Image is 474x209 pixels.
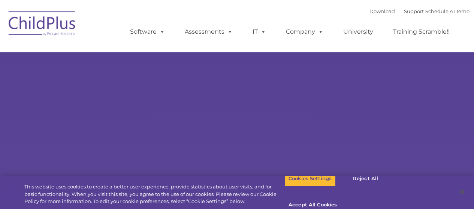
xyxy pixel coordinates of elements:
[425,8,470,14] a: Schedule A Demo
[123,24,172,39] a: Software
[24,183,284,205] div: This website uses cookies to create a better user experience, provide statistics about user visit...
[284,171,336,187] button: Cookies Settings
[278,24,331,39] a: Company
[336,24,381,39] a: University
[404,8,424,14] a: Support
[386,24,457,39] a: Training Scramble!!
[342,171,389,187] button: Reject All
[245,24,274,39] a: IT
[369,8,470,14] font: |
[454,184,470,200] button: Close
[177,24,240,39] a: Assessments
[369,8,395,14] a: Download
[5,6,80,43] img: ChildPlus by Procare Solutions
